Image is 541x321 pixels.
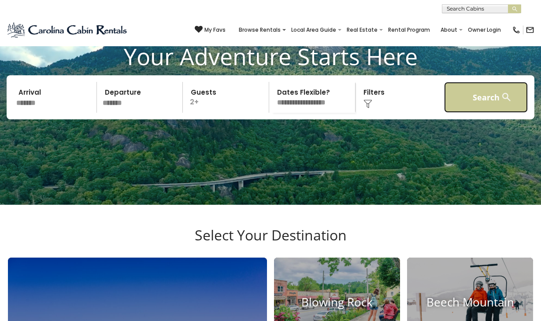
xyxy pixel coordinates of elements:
[185,82,269,113] p: 2+
[463,24,505,36] a: Owner Login
[7,21,129,39] img: Blue-2.png
[274,296,400,310] h4: Blowing Rock
[342,24,382,36] a: Real Estate
[501,92,512,103] img: search-regular-white.png
[234,24,285,36] a: Browse Rentals
[204,26,226,34] span: My Favs
[7,227,534,258] h3: Select Your Destination
[195,26,226,34] a: My Favs
[363,100,372,108] img: filter--v1.png
[512,26,521,34] img: phone-regular-black.png
[444,82,528,113] button: Search
[526,26,534,34] img: mail-regular-black.png
[407,296,533,310] h4: Beech Mountain
[287,24,341,36] a: Local Area Guide
[7,43,534,70] h1: Your Adventure Starts Here
[384,24,434,36] a: Rental Program
[436,24,462,36] a: About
